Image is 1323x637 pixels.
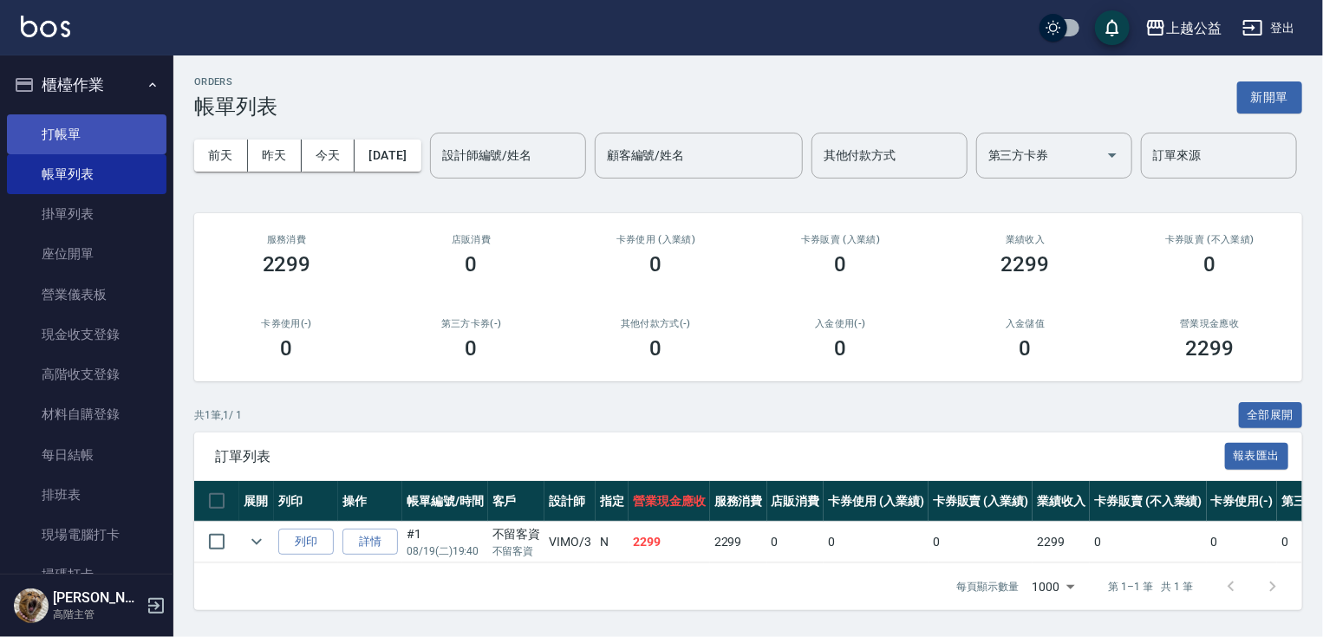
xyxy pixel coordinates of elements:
[1098,141,1126,169] button: Open
[215,318,358,329] h2: 卡券使用(-)
[1138,234,1281,245] h2: 卡券販賣 (不入業績)
[488,481,545,522] th: 客戶
[7,154,166,194] a: 帳單列表
[1020,336,1032,361] h3: 0
[544,522,596,562] td: VIMO /3
[338,481,402,522] th: 操作
[53,607,141,622] p: 高階主管
[239,481,274,522] th: 展開
[7,555,166,595] a: 掃碼打卡
[402,522,488,562] td: #1
[194,76,277,88] h2: ORDERS
[769,318,912,329] h2: 入金使用(-)
[215,234,358,245] h3: 服務消費
[1239,402,1303,429] button: 全部展開
[710,522,767,562] td: 2299
[956,579,1019,595] p: 每頁顯示數量
[1186,336,1235,361] h3: 2299
[767,522,824,562] td: 0
[1090,522,1206,562] td: 0
[248,140,302,172] button: 昨天
[1207,481,1278,522] th: 卡券使用(-)
[1026,563,1081,610] div: 1000
[584,318,727,329] h2: 其他付款方式(-)
[194,140,248,172] button: 前天
[215,448,1225,465] span: 訂單列表
[7,62,166,107] button: 櫃檯作業
[824,522,929,562] td: 0
[1138,318,1281,329] h2: 營業現金應收
[954,234,1097,245] h2: 業績收入
[466,252,478,276] h3: 0
[1235,12,1302,44] button: 登出
[194,94,277,119] h3: 帳單列表
[244,529,270,555] button: expand row
[650,336,662,361] h3: 0
[835,336,847,361] h3: 0
[1166,17,1222,39] div: 上越公益
[1001,252,1050,276] h3: 2299
[7,394,166,434] a: 材料自購登錄
[7,354,166,394] a: 高階收支登錄
[53,589,141,607] h5: [PERSON_NAME]
[492,525,541,543] div: 不留客資
[21,16,70,37] img: Logo
[278,529,334,556] button: 列印
[1237,81,1302,114] button: 新開單
[929,481,1033,522] th: 卡券販賣 (入業績)
[302,140,355,172] button: 今天
[1204,252,1216,276] h3: 0
[584,234,727,245] h2: 卡券使用 (入業績)
[400,318,543,329] h2: 第三方卡券(-)
[1237,88,1302,105] a: 新開單
[402,481,488,522] th: 帳單編號/時間
[1033,522,1090,562] td: 2299
[824,481,929,522] th: 卡券使用 (入業績)
[629,481,710,522] th: 營業現金應收
[274,481,338,522] th: 列印
[1095,10,1130,45] button: save
[194,407,242,423] p: 共 1 筆, 1 / 1
[263,252,311,276] h3: 2299
[7,315,166,354] a: 現金收支登錄
[7,475,166,515] a: 排班表
[281,336,293,361] h3: 0
[596,481,629,522] th: 指定
[929,522,1033,562] td: 0
[835,252,847,276] h3: 0
[954,318,1097,329] h2: 入金儲值
[7,234,166,274] a: 座位開單
[1033,481,1090,522] th: 業績收入
[355,140,420,172] button: [DATE]
[7,515,166,555] a: 現場電腦打卡
[710,481,767,522] th: 服務消費
[1225,447,1289,464] a: 報表匯出
[1225,443,1289,470] button: 報表匯出
[400,234,543,245] h2: 店販消費
[492,543,541,559] p: 不留客資
[1109,579,1193,595] p: 第 1–1 筆 共 1 筆
[7,435,166,475] a: 每日結帳
[7,275,166,315] a: 營業儀表板
[596,522,629,562] td: N
[342,529,398,556] a: 詳情
[407,543,484,559] p: 08/19 (二) 19:40
[7,114,166,154] a: 打帳單
[767,481,824,522] th: 店販消費
[650,252,662,276] h3: 0
[14,588,49,623] img: Person
[629,522,710,562] td: 2299
[1207,522,1278,562] td: 0
[1138,10,1228,46] button: 上越公益
[769,234,912,245] h2: 卡券販賣 (入業績)
[7,194,166,234] a: 掛單列表
[466,336,478,361] h3: 0
[544,481,596,522] th: 設計師
[1090,481,1206,522] th: 卡券販賣 (不入業績)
